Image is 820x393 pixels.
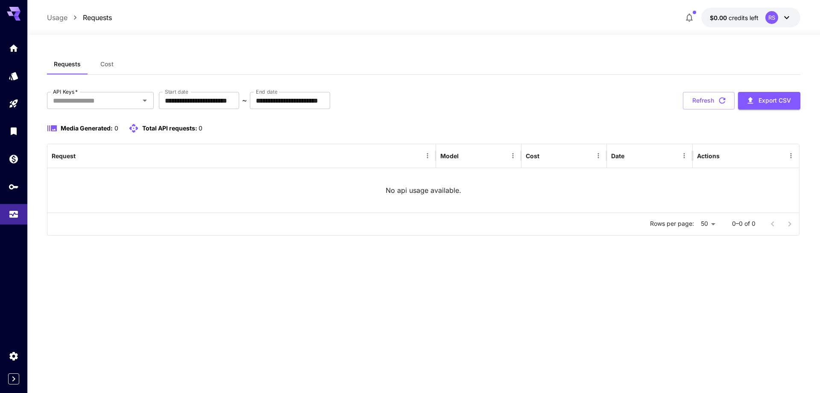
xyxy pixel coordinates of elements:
[53,88,78,95] label: API Keys
[422,150,433,162] button: Menu
[165,88,188,95] label: Start date
[8,373,19,384] button: Expand sidebar
[611,152,624,160] div: Date
[52,152,76,160] div: Request
[100,60,114,68] span: Cost
[61,124,113,132] span: Media Generated:
[9,206,19,217] div: Usage
[526,152,539,160] div: Cost
[199,124,202,132] span: 0
[114,124,118,132] span: 0
[139,95,151,106] button: Open
[683,92,735,109] button: Refresh
[650,219,694,228] p: Rows per page:
[697,152,720,160] div: Actions
[678,150,690,162] button: Menu
[732,219,756,228] p: 0–0 of 0
[540,150,552,162] button: Sort
[83,12,112,23] a: Requests
[47,12,67,23] a: Usage
[9,154,19,164] div: Wallet
[9,123,19,134] div: Library
[440,152,459,160] div: Model
[47,12,112,23] nav: breadcrumb
[738,92,800,109] button: Export CSV
[9,181,19,192] div: API Keys
[625,150,637,162] button: Sort
[9,71,19,81] div: Models
[729,14,758,21] span: credits left
[142,124,197,132] span: Total API requests:
[76,150,88,162] button: Sort
[54,60,81,68] span: Requests
[460,150,471,162] button: Sort
[785,150,797,162] button: Menu
[701,8,800,27] button: $0.00RS
[507,150,519,162] button: Menu
[9,43,19,53] div: Home
[710,14,729,21] span: $0.00
[256,88,277,95] label: End date
[765,11,778,24] div: RS
[242,95,247,106] p: ~
[592,150,604,162] button: Menu
[386,185,461,195] p: No api usage available.
[710,13,758,22] div: $0.00
[9,351,19,361] div: Settings
[697,218,718,230] div: 50
[9,98,19,109] div: Playground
